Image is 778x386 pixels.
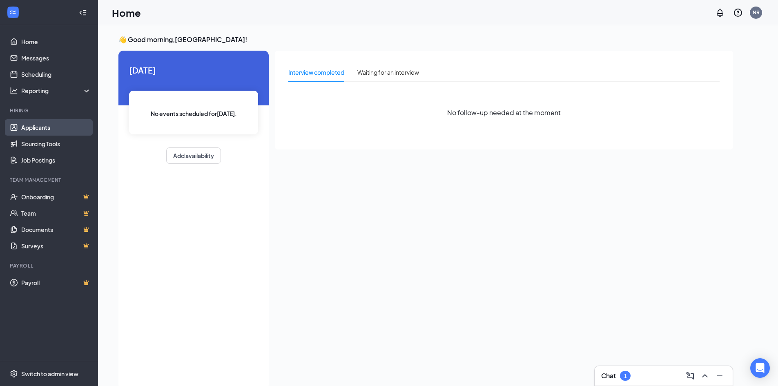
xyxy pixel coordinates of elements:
[10,370,18,378] svg: Settings
[601,371,616,380] h3: Chat
[698,369,711,382] button: ChevronUp
[21,152,91,168] a: Job Postings
[112,6,141,20] h1: Home
[10,262,89,269] div: Payroll
[151,109,237,118] span: No events scheduled for [DATE] .
[685,371,695,381] svg: ComposeMessage
[10,107,89,114] div: Hiring
[118,35,733,44] h3: 👋 Good morning, [GEOGRAPHIC_DATA] !
[715,8,725,18] svg: Notifications
[624,373,627,379] div: 1
[10,87,18,95] svg: Analysis
[21,189,91,205] a: OnboardingCrown
[21,370,78,378] div: Switch to admin view
[129,64,258,76] span: [DATE]
[9,8,17,16] svg: WorkstreamLogo
[10,176,89,183] div: Team Management
[357,68,419,77] div: Waiting for an interview
[753,9,760,16] div: NR
[21,119,91,136] a: Applicants
[21,205,91,221] a: TeamCrown
[21,66,91,83] a: Scheduling
[288,68,344,77] div: Interview completed
[166,147,221,164] button: Add availability
[21,136,91,152] a: Sourcing Tools
[750,358,770,378] div: Open Intercom Messenger
[713,369,726,382] button: Minimize
[715,371,724,381] svg: Minimize
[21,50,91,66] a: Messages
[700,371,710,381] svg: ChevronUp
[79,9,87,17] svg: Collapse
[733,8,743,18] svg: QuestionInfo
[447,107,561,118] span: No follow-up needed at the moment
[21,33,91,50] a: Home
[21,87,91,95] div: Reporting
[21,274,91,291] a: PayrollCrown
[21,221,91,238] a: DocumentsCrown
[21,238,91,254] a: SurveysCrown
[684,369,697,382] button: ComposeMessage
